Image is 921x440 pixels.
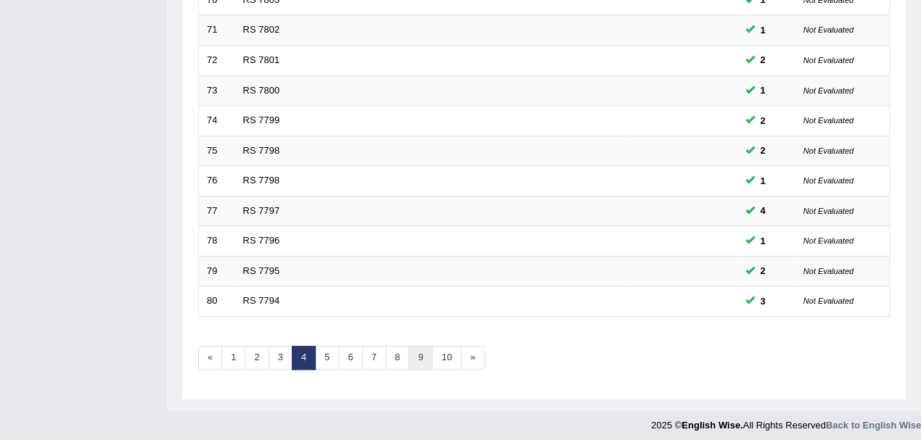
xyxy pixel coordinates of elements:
[803,176,854,185] small: Not Evaluated
[755,52,771,67] span: You can still take this question
[243,54,280,65] a: RS 7801
[315,346,339,370] a: 5
[803,56,854,65] small: Not Evaluated
[755,263,771,278] span: You can still take this question
[199,15,235,46] td: 71
[803,236,854,245] small: Not Evaluated
[755,203,771,218] span: You can still take this question
[803,207,854,215] small: Not Evaluated
[803,116,854,125] small: Not Evaluated
[199,226,235,257] td: 78
[243,115,280,125] a: RS 7799
[199,136,235,166] td: 75
[651,411,921,432] div: 2025 © All Rights Reserved
[243,265,280,276] a: RS 7795
[803,86,854,95] small: Not Evaluated
[199,196,235,226] td: 77
[803,146,854,155] small: Not Evaluated
[755,113,771,128] span: You can still take this question
[243,235,280,246] a: RS 7796
[755,83,771,98] span: You can still take this question
[199,106,235,136] td: 74
[199,45,235,75] td: 72
[198,346,222,370] a: «
[243,145,280,156] a: RS 7798
[409,346,433,370] a: 9
[221,346,245,370] a: 1
[243,175,280,186] a: RS 7798
[243,295,280,306] a: RS 7794
[461,346,485,370] a: »
[385,346,409,370] a: 8
[755,22,771,38] span: You can still take this question
[269,346,292,370] a: 3
[755,173,771,188] span: You can still take this question
[199,256,235,286] td: 79
[432,346,461,370] a: 10
[338,346,362,370] a: 6
[755,294,771,309] span: You can still take this question
[826,420,921,431] a: Back to English Wise
[243,24,280,35] a: RS 7802
[292,346,316,370] a: 4
[243,85,280,96] a: RS 7800
[362,346,386,370] a: 7
[803,267,854,275] small: Not Evaluated
[681,420,742,431] strong: English Wise.
[199,75,235,106] td: 73
[755,143,771,158] span: You can still take this question
[803,296,854,305] small: Not Evaluated
[199,166,235,196] td: 76
[755,233,771,249] span: You can still take this question
[803,25,854,34] small: Not Evaluated
[243,205,280,216] a: RS 7797
[199,286,235,317] td: 80
[245,346,269,370] a: 2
